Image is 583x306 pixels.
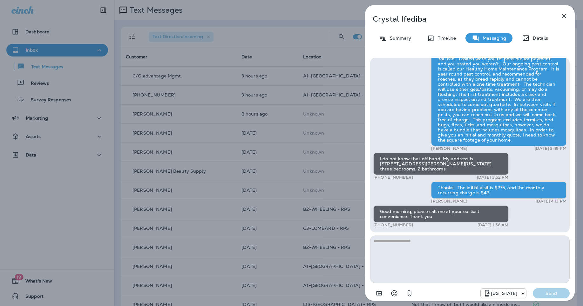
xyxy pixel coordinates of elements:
button: Add in a premade template [373,287,385,300]
div: Thanks! The initial visit is $275, and the monthly recurring charge is $42. [431,182,566,199]
button: Select an emoji [388,287,401,300]
p: [PERSON_NAME] [431,199,467,204]
div: I do not know that off hand. My address is [STREET_ADDRESS][PERSON_NAME][US_STATE] three bedrooms... [373,153,509,175]
p: [PERSON_NAME] [431,146,467,151]
p: Timeline [435,36,456,41]
p: [US_STATE] [491,291,517,296]
p: Details [530,36,548,41]
p: Messaging [479,36,506,41]
div: Good morning, please call me at your earliest convenience. Thank you [373,205,509,223]
p: Summary [387,36,411,41]
p: [DATE] 3:49 PM [535,146,566,151]
div: You can. I asked were you responsible for payment, and you stated you weren't. Our ongoing pest c... [431,53,566,146]
p: [DATE] 4:13 PM [536,199,566,204]
p: Crystal Ifediba [373,15,546,23]
p: [DATE] 1:56 AM [478,223,509,228]
p: [PHONE_NUMBER] [373,175,413,180]
p: [DATE] 3:52 PM [477,175,509,180]
div: +1 (502) 354-4022 [481,289,526,297]
p: [PHONE_NUMBER] [373,223,413,228]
